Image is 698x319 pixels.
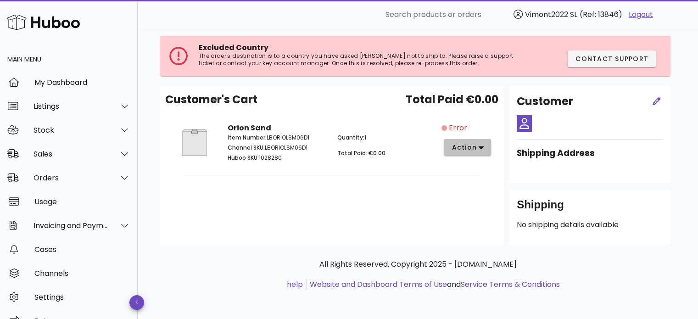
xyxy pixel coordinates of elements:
[34,221,108,230] div: Invoicing and Payments
[34,173,108,182] div: Orders
[228,123,271,133] strong: Orion Sand
[34,126,108,134] div: Stock
[525,9,577,20] span: Vimont2022 SL
[228,134,326,142] p: LBORIOLSM06D1
[199,52,523,67] p: The order's destination is to a country you have asked [PERSON_NAME] not to ship to. Please raise...
[287,279,303,290] a: help
[173,123,217,162] img: Product Image
[517,197,663,219] div: Shipping
[34,197,130,206] div: Usage
[34,245,130,254] div: Cases
[580,9,622,20] span: (Ref: 13846)
[228,154,326,162] p: 1028280
[517,147,663,160] h3: Shipping Address
[34,150,108,158] div: Sales
[34,102,108,111] div: Listings
[34,293,130,302] div: Settings
[629,9,653,20] a: Logout
[337,149,385,157] span: Total Paid: €0.00
[228,134,267,141] span: Item Number:
[307,279,560,290] li: and
[228,144,265,151] span: Channel SKU:
[444,139,491,156] button: action
[199,42,268,53] span: Excluded Country
[34,269,130,278] div: Channels
[337,134,436,142] p: 1
[228,154,259,162] span: Huboo SKU:
[406,91,498,108] span: Total Paid €0.00
[6,12,80,32] img: Huboo Logo
[449,123,467,134] span: Error
[310,279,447,290] a: Website and Dashboard Terms of Use
[461,279,560,290] a: Service Terms & Conditions
[517,93,573,110] h2: Customer
[575,54,648,64] span: Contact Support
[228,144,326,152] p: LBORIOLSM06D1
[517,219,663,230] p: No shipping details available
[167,259,669,270] p: All Rights Reserved. Copyright 2025 - [DOMAIN_NAME]
[451,143,477,152] span: action
[165,91,257,108] span: Customer's Cart
[337,134,364,141] span: Quantity:
[568,50,656,67] button: Contact Support
[34,78,130,87] div: My Dashboard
